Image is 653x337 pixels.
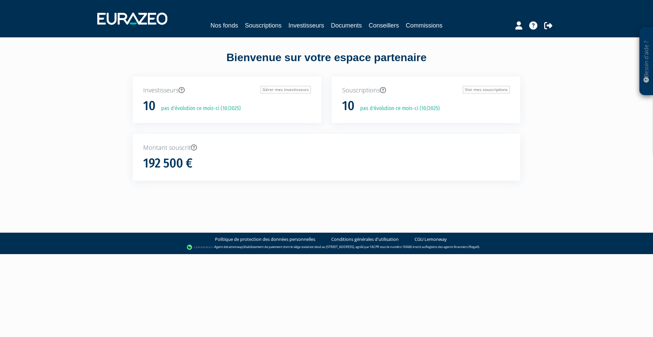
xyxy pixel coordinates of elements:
[245,21,282,30] a: Souscriptions
[211,21,238,30] a: Nos fonds
[355,105,440,112] p: pas d'évolution ce mois-ci (10/2025)
[143,156,192,171] h1: 192 500 €
[642,31,650,92] p: Besoin d'aide ?
[227,245,243,249] a: Lemonway
[425,245,479,249] a: Registre des agents financiers (Regafi)
[342,99,354,113] h1: 10
[415,236,447,243] a: CGU Lemonway
[342,86,510,95] p: Souscriptions
[156,105,241,112] p: pas d'évolution ce mois-ci (10/2025)
[288,21,324,30] a: Investisseurs
[7,244,646,251] div: - Agent de (établissement de paiement dont le siège social est situé au [STREET_ADDRESS], agréé p...
[261,86,311,93] a: Gérer mes investisseurs
[331,236,399,243] a: Conditions générales d'utilisation
[215,236,315,243] a: Politique de protection des données personnelles
[143,143,510,152] p: Montant souscrit
[406,21,442,30] a: Commissions
[128,50,525,76] div: Bienvenue sur votre espace partenaire
[463,86,510,93] a: Voir mes souscriptions
[97,13,167,25] img: 1732889491-logotype_eurazeo_blanc_rvb.png
[331,21,362,30] a: Documents
[143,86,311,95] p: Investisseurs
[187,244,213,251] img: logo-lemonway.png
[143,99,155,113] h1: 10
[369,21,399,30] a: Conseillers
